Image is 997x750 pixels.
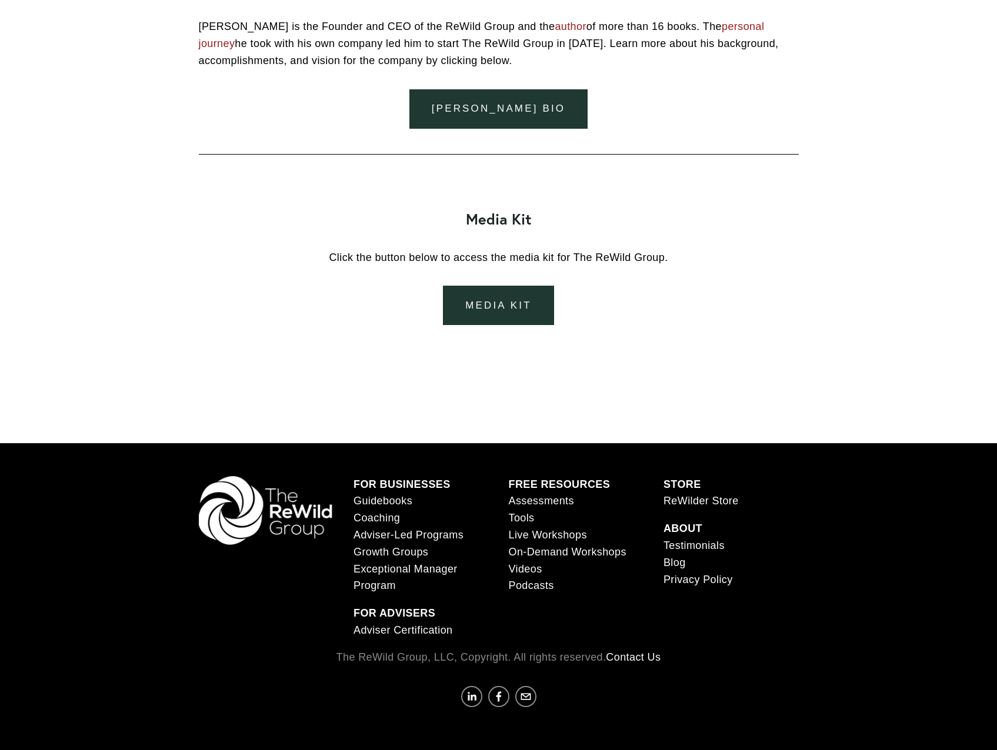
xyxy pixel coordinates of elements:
[508,478,610,490] strong: FREE RESOURCES
[508,561,542,578] a: Videos
[508,493,573,510] a: Assessments
[354,546,428,558] span: Growth Groups
[515,686,536,707] a: communicate@rewildgroup.com
[354,527,464,544] a: Adviser-Led Programs
[466,209,532,229] strong: Media Kit
[354,607,435,619] strong: FOR ADVISERS
[606,649,661,666] a: Contact Us
[461,686,482,707] a: Lindsay Hanzlik
[663,554,686,571] a: Blog
[488,686,509,707] a: Facebook
[508,476,610,493] a: FREE RESOURCES
[354,493,412,510] a: Guidebooks
[354,605,435,622] a: FOR ADVISERS
[354,561,488,595] a: Exceptional Manager Program
[663,493,739,510] a: ReWilder Store
[354,622,452,639] a: Adviser Certification
[663,476,701,493] a: STORE
[508,510,534,527] a: Tools
[663,523,702,534] strong: ABOUT
[354,544,428,561] a: Growth Groups
[555,21,586,32] a: author
[199,249,799,266] p: Click the button below to access the media kit for The ReWild Group.
[354,476,451,493] a: FOR BUSINESSES
[199,649,799,666] p: The ReWild Group, LLC, Copyright. All rights reserved.
[663,520,702,537] a: ABOUT
[443,286,553,325] a: media kit
[409,89,588,129] a: [PERSON_NAME] Bio
[354,478,451,490] strong: FOR BUSINESSES
[354,510,400,527] a: Coaching
[508,577,553,594] a: Podcasts
[354,563,458,592] span: Exceptional Manager Program
[508,544,626,561] a: On-Demand Workshops
[663,571,733,588] a: Privacy Policy
[508,527,586,544] a: Live Workshops
[199,18,799,69] p: [PERSON_NAME] is the Founder and CEO of the ReWild Group and the of more than 16 books. The he to...
[663,478,701,490] strong: STORE
[663,537,725,554] a: Testimonials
